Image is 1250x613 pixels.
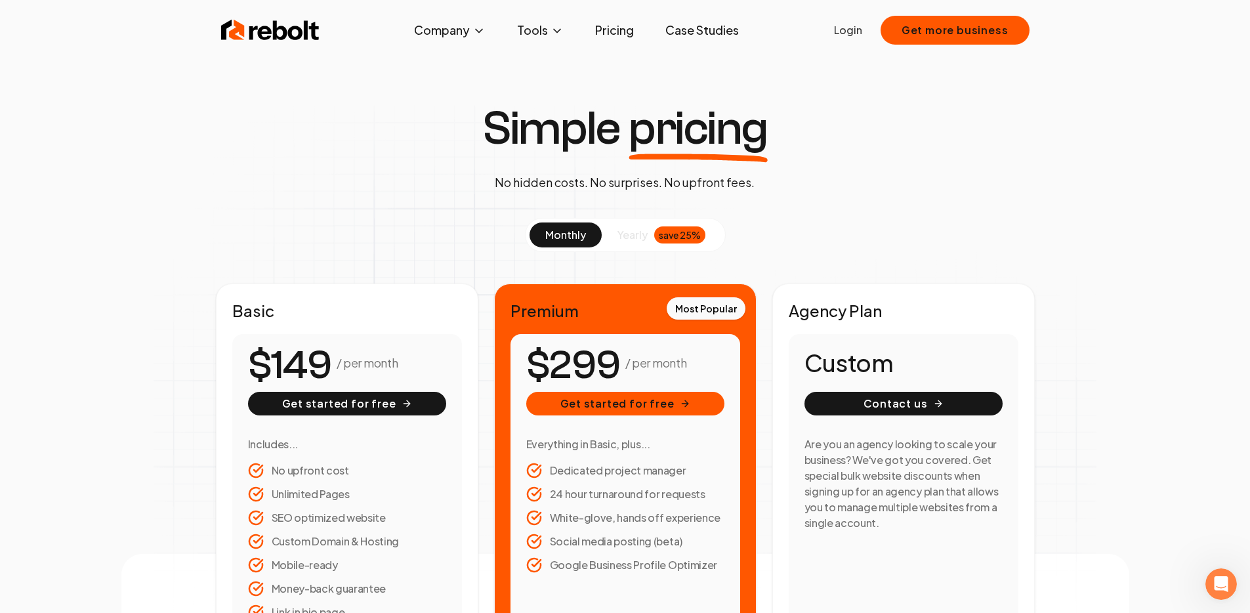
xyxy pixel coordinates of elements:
li: SEO optimized website [248,510,446,526]
li: Google Business Profile Optimizer [526,557,724,573]
img: Rebolt Logo [221,17,320,43]
h2: Basic [232,300,462,321]
p: No hidden costs. No surprises. No upfront fees. [495,173,755,192]
h1: Simple [482,105,768,152]
h3: Everything in Basic, plus... [526,436,724,452]
li: 24 hour turnaround for requests [526,486,724,502]
p: / per month [625,354,686,372]
button: yearlysave 25% [602,222,721,247]
li: Dedicated project manager [526,463,724,478]
li: Mobile-ready [248,557,446,573]
h2: Agency Plan [789,300,1018,321]
h3: Are you an agency looking to scale your business? We've got you covered. Get special bulk website... [804,436,1003,531]
li: Unlimited Pages [248,486,446,502]
number-flow-react: $149 [248,336,331,395]
h1: Custom [804,350,1003,376]
button: Company [404,17,496,43]
li: No upfront cost [248,463,446,478]
a: Login [834,22,862,38]
span: pricing [629,105,768,152]
iframe: Intercom live chat [1205,568,1237,600]
a: Pricing [585,17,644,43]
span: yearly [617,227,648,243]
number-flow-react: $299 [526,336,620,395]
button: monthly [530,222,602,247]
h2: Premium [510,300,740,321]
span: monthly [545,228,586,242]
li: Custom Domain & Hosting [248,534,446,549]
div: Most Popular [667,297,745,320]
button: Contact us [804,392,1003,415]
li: White-glove, hands off experience [526,510,724,526]
button: Get started for free [526,392,724,415]
p: / per month [337,354,398,372]
button: Tools [507,17,574,43]
li: Money-back guarantee [248,581,446,597]
div: save 25% [654,226,705,243]
button: Get more business [881,16,1030,45]
button: Get started for free [248,392,446,415]
h3: Includes... [248,436,446,452]
a: Case Studies [655,17,749,43]
li: Social media posting (beta) [526,534,724,549]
